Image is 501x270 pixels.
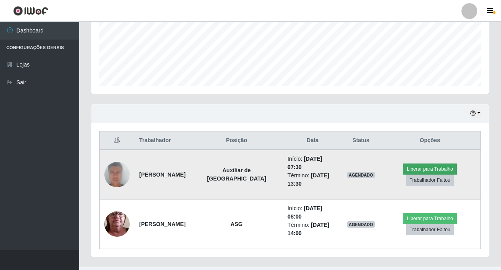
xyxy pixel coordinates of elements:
[231,221,242,227] strong: ASG
[287,221,338,238] li: Término:
[347,172,375,178] span: AGENDADO
[13,6,48,16] img: CoreUI Logo
[207,167,266,182] strong: Auxiliar de [GEOGRAPHIC_DATA]
[104,148,130,201] img: 1748706192585.jpeg
[190,131,283,150] th: Posição
[403,164,457,175] button: Liberar para Trabalho
[287,156,322,170] time: [DATE] 07:30
[104,196,130,252] img: 1744294731442.jpeg
[403,213,457,224] button: Liberar para Trabalho
[406,175,454,186] button: Trabalhador Faltou
[287,171,338,188] li: Término:
[139,221,185,227] strong: [PERSON_NAME]
[134,131,190,150] th: Trabalhador
[347,221,375,228] span: AGENDADO
[380,131,481,150] th: Opções
[287,205,322,220] time: [DATE] 08:00
[287,204,338,221] li: Início:
[287,155,338,171] li: Início:
[406,224,454,235] button: Trabalhador Faltou
[283,131,342,150] th: Data
[139,171,185,178] strong: [PERSON_NAME]
[342,131,380,150] th: Status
